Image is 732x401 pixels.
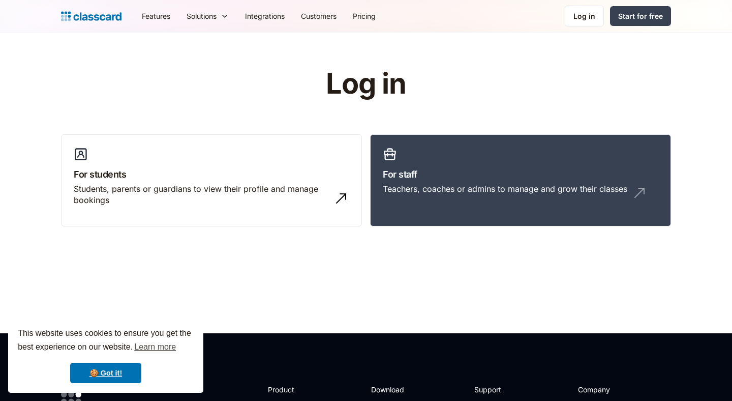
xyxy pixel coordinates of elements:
a: Integrations [237,5,293,27]
div: Students, parents or guardians to view their profile and manage bookings [74,183,329,206]
a: dismiss cookie message [70,363,141,383]
div: Solutions [187,11,217,21]
div: Start for free [618,11,663,21]
div: Log in [573,11,595,21]
span: This website uses cookies to ensure you get the best experience on our website. [18,327,194,355]
a: For staffTeachers, coaches or admins to manage and grow their classes [370,134,671,227]
h3: For students [74,167,349,181]
a: learn more about cookies [133,339,177,355]
h2: Product [268,384,322,395]
div: Teachers, coaches or admins to manage and grow their classes [383,183,627,194]
div: Solutions [178,5,237,27]
h2: Company [578,384,646,395]
h1: Log in [205,68,528,100]
a: Pricing [345,5,384,27]
a: Log in [565,6,604,26]
h3: For staff [383,167,658,181]
a: Customers [293,5,345,27]
a: For studentsStudents, parents or guardians to view their profile and manage bookings [61,134,362,227]
a: Start for free [610,6,671,26]
h2: Support [474,384,515,395]
div: cookieconsent [8,318,203,393]
h2: Download [371,384,413,395]
a: home [61,9,121,23]
a: Features [134,5,178,27]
